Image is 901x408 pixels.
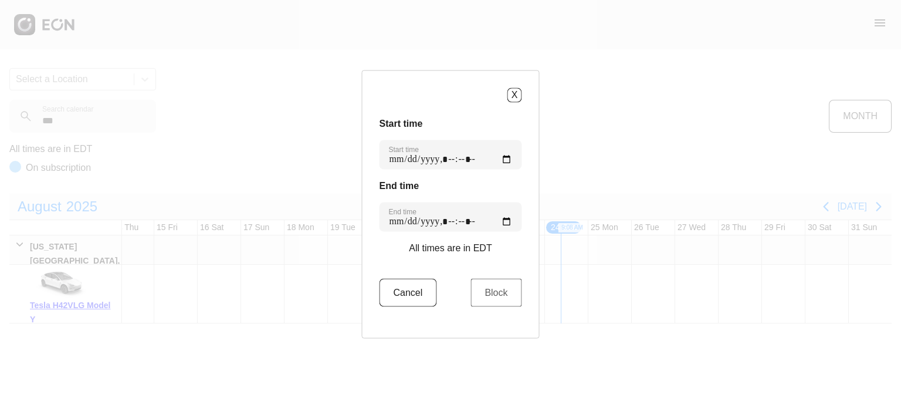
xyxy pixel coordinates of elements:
label: Start time [389,144,419,154]
p: All times are in EDT [409,241,492,255]
h3: End time [380,178,522,193]
h3: Start time [380,116,522,130]
button: X [507,87,522,102]
label: End time [389,207,416,216]
button: Block [470,278,521,306]
button: Cancel [380,278,437,306]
